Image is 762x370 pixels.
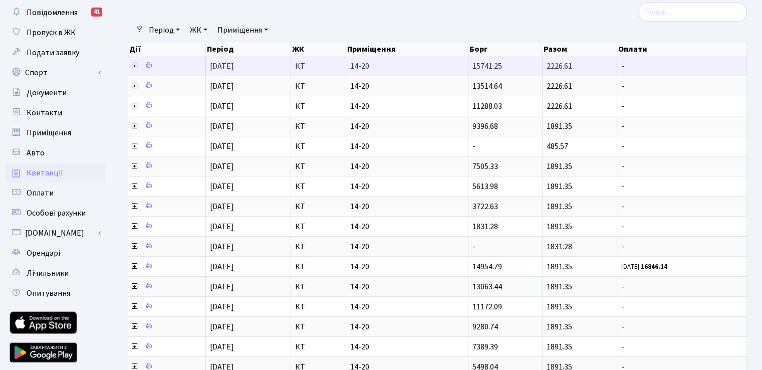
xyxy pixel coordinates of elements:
[472,321,498,332] span: 9280.74
[210,261,234,272] span: [DATE]
[295,82,342,90] span: КТ
[621,203,742,211] span: -
[472,201,498,212] span: 3722.63
[472,261,502,272] span: 14954.79
[472,301,502,312] span: 11172.09
[27,107,62,118] span: Контакти
[350,62,464,70] span: 14-20
[617,42,747,56] th: Оплати
[5,283,105,303] a: Опитування
[5,143,105,163] a: Авто
[547,121,572,132] span: 1891.35
[5,103,105,123] a: Контакти
[295,243,342,251] span: КТ
[210,161,234,172] span: [DATE]
[5,203,105,223] a: Особові рахунки
[27,27,76,38] span: Пропуск в ЖК
[350,162,464,170] span: 14-20
[621,303,742,311] span: -
[472,101,502,112] span: 11288.03
[621,62,742,70] span: -
[472,161,498,172] span: 7505.33
[27,87,67,98] span: Документи
[5,3,105,23] a: Повідомлення41
[5,123,105,143] a: Приміщення
[472,121,498,132] span: 9396.68
[472,241,475,252] span: -
[350,203,464,211] span: 14-20
[547,261,572,272] span: 1891.35
[128,42,206,56] th: Дії
[468,42,543,56] th: Борг
[472,221,498,232] span: 1831.28
[472,281,502,292] span: 13063.44
[210,281,234,292] span: [DATE]
[472,81,502,92] span: 13514.64
[27,147,45,158] span: Авто
[5,183,105,203] a: Оплати
[5,243,105,263] a: Орендарі
[27,167,63,178] span: Квитанції
[621,162,742,170] span: -
[547,201,572,212] span: 1891.35
[547,221,572,232] span: 1891.35
[295,283,342,291] span: КТ
[295,142,342,150] span: КТ
[547,301,572,312] span: 1891.35
[5,23,105,43] a: Пропуск в ЖК
[210,101,234,112] span: [DATE]
[295,263,342,271] span: КТ
[547,281,572,292] span: 1891.35
[350,223,464,231] span: 14-20
[295,62,342,70] span: КТ
[27,268,69,279] span: Лічильники
[27,127,71,138] span: Приміщення
[27,47,79,58] span: Подати заявку
[5,223,105,243] a: [DOMAIN_NAME]
[621,102,742,110] span: -
[27,7,78,18] span: Повідомлення
[547,241,572,252] span: 1831.28
[547,181,572,192] span: 1891.35
[621,243,742,251] span: -
[472,181,498,192] span: 5613.98
[350,283,464,291] span: 14-20
[350,102,464,110] span: 14-20
[542,42,617,56] th: Разом
[186,22,211,39] a: ЖК
[350,323,464,331] span: 14-20
[350,243,464,251] span: 14-20
[472,141,475,152] span: -
[547,101,572,112] span: 2226.61
[621,223,742,231] span: -
[291,42,346,56] th: ЖК
[210,241,234,252] span: [DATE]
[295,303,342,311] span: КТ
[547,321,572,332] span: 1891.35
[5,163,105,183] a: Квитанції
[346,42,468,56] th: Приміщення
[210,81,234,92] span: [DATE]
[295,223,342,231] span: КТ
[210,321,234,332] span: [DATE]
[91,8,102,17] div: 41
[27,188,54,199] span: Оплати
[547,61,572,72] span: 2226.61
[295,343,342,351] span: КТ
[621,142,742,150] span: -
[641,262,667,271] b: 16846.14
[210,341,234,352] span: [DATE]
[547,161,572,172] span: 1891.35
[621,182,742,191] span: -
[210,221,234,232] span: [DATE]
[621,82,742,90] span: -
[5,63,105,83] a: Спорт
[27,288,70,299] span: Опитування
[638,3,747,22] input: Пошук...
[5,83,105,103] a: Документи
[5,43,105,63] a: Подати заявку
[295,122,342,130] span: КТ
[27,208,86,219] span: Особові рахунки
[350,142,464,150] span: 14-20
[350,263,464,271] span: 14-20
